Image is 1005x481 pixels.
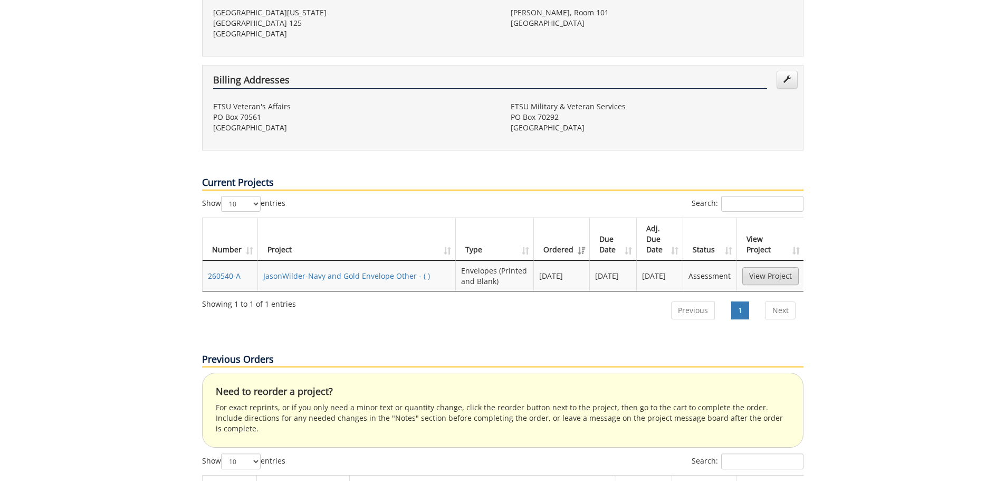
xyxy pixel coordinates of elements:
td: Assessment [683,261,736,291]
input: Search: [721,196,803,212]
p: Current Projects [202,176,803,191]
p: [PERSON_NAME], Room 101 [511,7,792,18]
p: For exact reprints, or if you only need a minor text or quantity change, click the reorder button... [216,402,790,434]
label: Search: [692,196,803,212]
h4: Need to reorder a project? [216,386,790,397]
label: Search: [692,454,803,469]
a: Edit Addresses [777,71,798,89]
p: ETSU Military & Veteran Services [511,101,792,112]
th: Adj. Due Date: activate to sort column ascending [637,218,684,261]
a: View Project [742,267,799,285]
p: [GEOGRAPHIC_DATA][US_STATE] [213,7,495,18]
a: Previous [671,301,715,319]
p: [GEOGRAPHIC_DATA] [213,29,495,39]
th: Number: activate to sort column ascending [203,218,258,261]
p: [GEOGRAPHIC_DATA] [511,18,792,29]
th: Type: activate to sort column ascending [456,218,534,261]
select: Showentries [221,454,261,469]
p: PO Box 70561 [213,112,495,122]
td: Envelopes (Printed and Blank) [456,261,534,291]
p: Previous Orders [202,353,803,367]
p: [GEOGRAPHIC_DATA] [511,122,792,133]
td: [DATE] [590,261,637,291]
select: Showentries [221,196,261,212]
th: Project: activate to sort column ascending [258,218,456,261]
th: Status: activate to sort column ascending [683,218,736,261]
p: [GEOGRAPHIC_DATA] 125 [213,18,495,29]
label: Show entries [202,196,285,212]
td: [DATE] [534,261,590,291]
h4: Billing Addresses [213,75,767,89]
th: Due Date: activate to sort column ascending [590,218,637,261]
p: ETSU Veteran's Affairs [213,101,495,112]
label: Show entries [202,454,285,469]
a: Next [765,301,796,319]
th: Ordered: activate to sort column ascending [534,218,590,261]
div: Showing 1 to 1 of 1 entries [202,295,296,309]
p: [GEOGRAPHIC_DATA] [213,122,495,133]
td: [DATE] [637,261,684,291]
a: JasonWilder-Navy and Gold Envelope Other - ( ) [263,271,430,281]
th: View Project: activate to sort column ascending [737,218,804,261]
p: PO Box 70292 [511,112,792,122]
input: Search: [721,454,803,469]
a: 260540-A [208,271,241,281]
a: 1 [731,301,749,319]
